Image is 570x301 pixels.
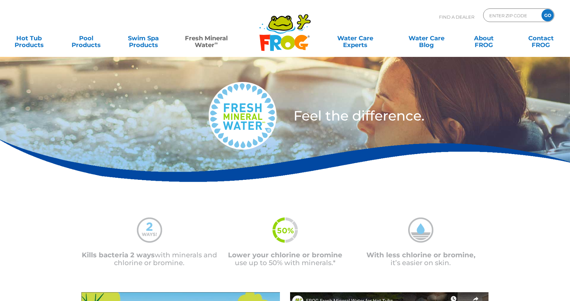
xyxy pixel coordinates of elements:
[81,251,217,267] p: with minerals and chlorine or bromine.
[519,31,563,45] a: ContactFROG
[293,109,522,123] h3: Feel the difference.
[439,8,474,25] p: Find A Dealer
[319,31,392,45] a: Water CareExperts
[217,251,353,267] p: use up to 50% with minerals.*
[64,31,109,45] a: PoolProducts
[137,217,162,243] img: mineral-water-2-ways
[82,251,155,259] span: Kills bacteria 2 ways
[7,31,51,45] a: Hot TubProducts
[272,217,298,243] img: fmw-50percent-icon
[228,251,342,259] span: Lower your chlorine or bromine
[178,31,234,45] a: Fresh MineralWater∞
[461,31,506,45] a: AboutFROG
[541,9,554,21] input: GO
[121,31,166,45] a: Swim SpaProducts
[408,217,434,243] img: mineral-water-less-chlorine
[214,40,218,46] sup: ∞
[353,251,489,267] p: it’s easier on skin.
[489,10,534,20] input: Zip Code Form
[404,31,449,45] a: Water CareBlog
[209,82,277,150] img: fresh-mineral-water-logo-medium
[366,251,475,259] span: With less chlorine or bromine,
